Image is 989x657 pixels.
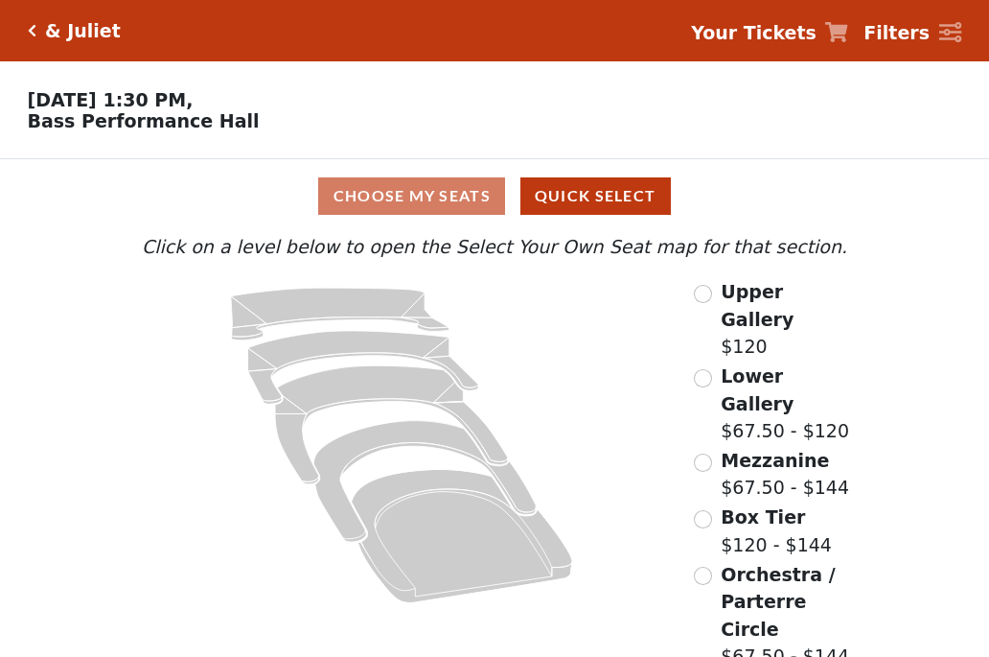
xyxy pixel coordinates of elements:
[520,177,671,215] button: Quick Select
[691,19,848,47] a: Your Tickets
[721,278,852,361] label: $120
[28,24,36,37] a: Click here to go back to filters
[721,447,849,502] label: $67.50 - $144
[352,470,573,603] path: Orchestra / Parterre Circle - Seats Available: 22
[45,20,121,42] h5: & Juliet
[721,281,793,330] span: Upper Gallery
[721,506,805,528] span: Box Tier
[721,363,852,445] label: $67.50 - $120
[721,504,832,558] label: $120 - $144
[721,365,793,414] span: Lower Gallery
[691,22,816,43] strong: Your Tickets
[721,450,829,471] span: Mezzanine
[248,331,479,404] path: Lower Gallery - Seats Available: 59
[231,288,449,340] path: Upper Gallery - Seats Available: 295
[721,564,835,640] span: Orchestra / Parterre Circle
[863,19,961,47] a: Filters
[863,22,930,43] strong: Filters
[137,233,852,261] p: Click on a level below to open the Select Your Own Seat map for that section.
